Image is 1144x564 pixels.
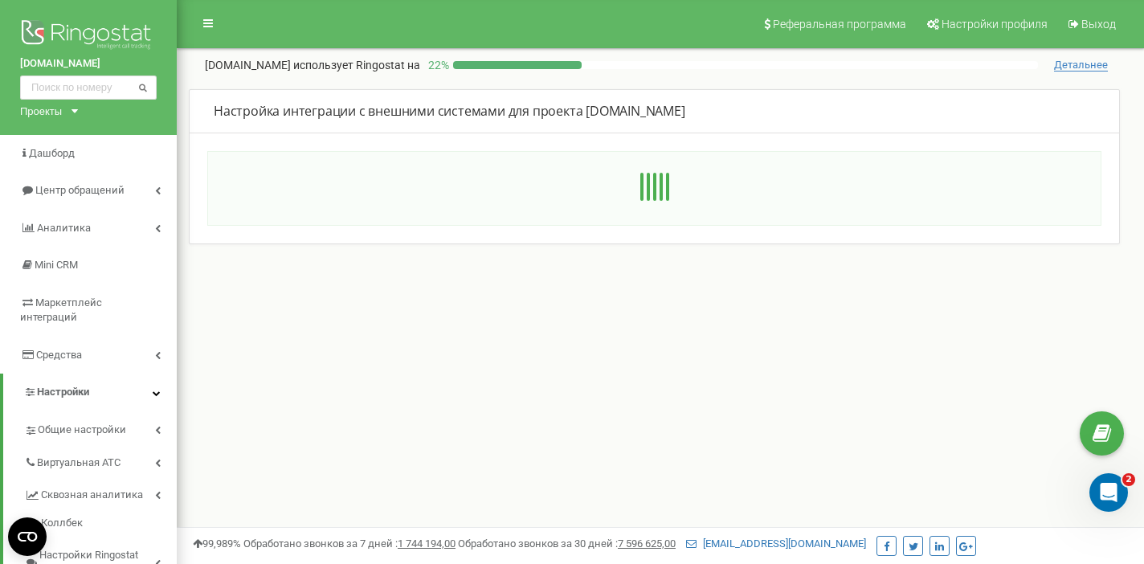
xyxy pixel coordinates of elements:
[293,59,420,72] span: использует Ringostat на
[29,147,75,159] span: Дашборд
[24,509,177,537] a: Коллбек
[618,537,676,550] u: 7 596 625,00
[24,476,177,509] a: Сквозная аналитика
[24,444,177,477] a: Виртуальная АТС
[37,456,121,471] span: Виртуальная АТС
[686,537,866,550] a: [EMAIL_ADDRESS][DOMAIN_NAME]
[420,57,453,73] p: 22 %
[1054,59,1108,72] span: Детальнее
[20,56,157,72] a: [DOMAIN_NAME]
[1081,18,1116,31] span: Выход
[38,423,126,438] span: Общие настройки
[41,488,143,503] span: Сквозная аналитика
[41,516,83,531] span: Коллбек
[773,18,906,31] span: Реферальная программа
[20,296,102,324] span: Маркетплейс интеграций
[3,374,177,411] a: Настройки
[35,184,125,196] span: Центр обращений
[20,16,157,56] img: Ringostat logo
[24,411,177,444] a: Общие настройки
[35,259,78,271] span: Mini CRM
[36,349,82,361] span: Средства
[1122,473,1135,486] span: 2
[398,537,456,550] u: 1 744 194,00
[8,517,47,556] button: Open CMP widget
[20,104,62,119] div: Проекты
[458,537,676,550] span: Обработано звонков за 30 дней :
[243,537,456,550] span: Обработано звонков за 7 дней :
[205,57,420,73] p: [DOMAIN_NAME]
[942,18,1048,31] span: Настройки профиля
[214,102,1095,121] div: Настройка интеграции с внешними системами для проекта [DOMAIN_NAME]
[37,386,89,398] span: Настройки
[1089,473,1128,512] iframe: Intercom live chat
[193,537,241,550] span: 99,989%
[37,222,91,234] span: Аналитика
[20,76,157,100] input: Поиск по номеру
